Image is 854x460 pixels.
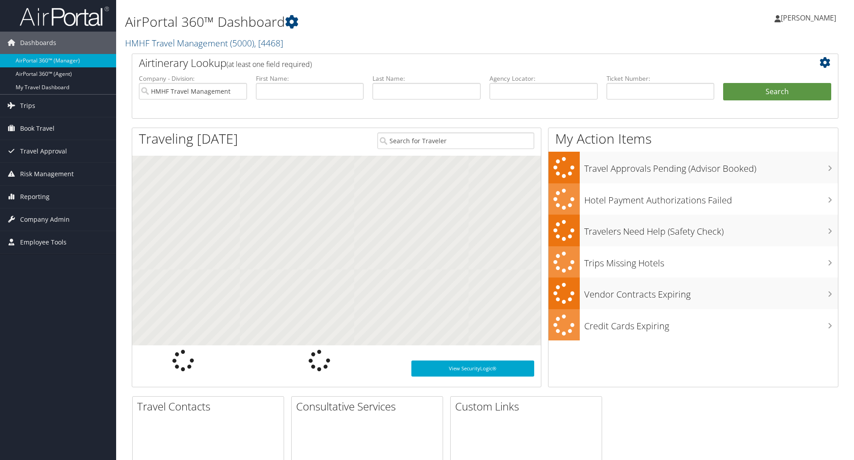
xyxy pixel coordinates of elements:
a: Credit Cards Expiring [548,309,838,341]
a: Travel Approvals Pending (Advisor Booked) [548,152,838,183]
span: Employee Tools [20,231,67,253]
a: Trips Missing Hotels [548,246,838,278]
span: [PERSON_NAME] [781,13,836,23]
label: Company - Division: [139,74,247,83]
h3: Travel Approvals Pending (Advisor Booked) [584,158,838,175]
span: Trips [20,95,35,117]
label: Agency Locator: [490,74,598,83]
label: First Name: [256,74,364,83]
h2: Consultative Services [296,399,443,414]
a: HMHF Travel Management [125,37,283,49]
h1: AirPortal 360™ Dashboard [125,12,605,31]
h1: Traveling [DATE] [139,129,238,148]
span: Company Admin [20,208,70,231]
span: , [ 4468 ] [254,37,283,49]
h3: Credit Cards Expiring [584,315,838,332]
h1: My Action Items [548,129,838,148]
h3: Vendor Contracts Expiring [584,284,838,301]
button: Search [723,83,831,101]
h3: Travelers Need Help (Safety Check) [584,221,838,238]
span: Travel Approval [20,140,67,162]
h3: Trips Missing Hotels [584,253,838,269]
a: Vendor Contracts Expiring [548,278,838,309]
span: Reporting [20,186,50,208]
span: Risk Management [20,163,74,185]
span: (at least one field required) [226,59,312,69]
a: Hotel Payment Authorizations Failed [548,183,838,215]
h2: Travel Contacts [137,399,284,414]
a: View SecurityLogic® [411,361,534,377]
label: Last Name: [373,74,481,83]
img: airportal-logo.png [20,6,109,27]
span: Book Travel [20,117,54,140]
h3: Hotel Payment Authorizations Failed [584,190,838,207]
label: Ticket Number: [607,74,715,83]
h2: Airtinerary Lookup [139,55,772,70]
h2: Custom Links [455,399,602,414]
span: ( 5000 ) [230,37,254,49]
a: [PERSON_NAME] [774,4,845,31]
a: Travelers Need Help (Safety Check) [548,215,838,246]
input: Search for Traveler [377,133,534,149]
span: Dashboards [20,32,56,54]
